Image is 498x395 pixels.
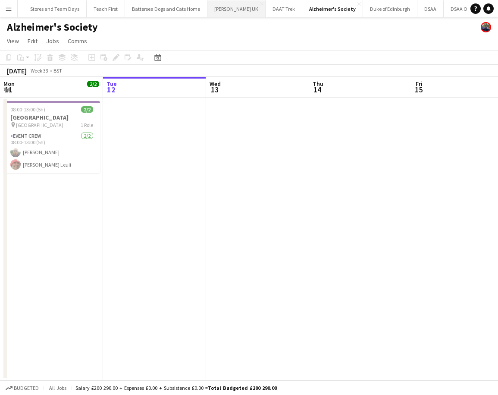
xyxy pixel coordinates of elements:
span: 14 [311,85,323,95]
button: Teach First [87,0,125,17]
span: 15 [414,85,423,95]
button: DAAT Trek [266,0,302,17]
app-job-card: 08:00-13:00 (5h)2/2[GEOGRAPHIC_DATA] [GEOGRAPHIC_DATA]1 RoleEvent Crew2/208:00-13:00 (5h)[PERSON_... [3,101,100,173]
span: Tue [106,80,117,88]
span: Thu [313,80,323,88]
div: BST [53,67,62,74]
span: 08:00-13:00 (5h) [10,106,45,113]
button: [PERSON_NAME] UK [207,0,266,17]
span: Wed [210,80,221,88]
span: All jobs [47,385,68,391]
span: Mon [3,80,15,88]
a: View [3,35,22,47]
a: Jobs [43,35,63,47]
span: 13 [208,85,221,95]
a: Edit [24,35,41,47]
span: 2/2 [87,81,99,87]
span: 12 [105,85,117,95]
button: DSAA OCR [444,0,480,17]
a: Comms [64,35,91,47]
div: 1 Job [88,88,99,95]
h3: [GEOGRAPHIC_DATA] [3,114,100,121]
span: Jobs [46,37,59,45]
button: Alzheimer's Society [302,0,363,17]
span: Fri [416,80,423,88]
span: Budgeted [14,385,39,391]
button: DSAA [417,0,444,17]
app-user-avatar: Felicity Taylor-Armstrong [481,22,491,32]
span: Comms [68,37,87,45]
button: Battersea Dogs and Cats Home [125,0,207,17]
span: Edit [28,37,38,45]
span: Total Budgeted £200 290.00 [208,385,277,391]
span: [GEOGRAPHIC_DATA] [16,122,63,128]
div: [DATE] [7,66,27,75]
button: Budgeted [4,383,40,393]
button: Duke of Edinburgh [363,0,417,17]
app-card-role: Event Crew2/208:00-13:00 (5h)[PERSON_NAME][PERSON_NAME] Leuii [3,131,100,173]
span: 2/2 [81,106,93,113]
span: 1 Role [81,122,93,128]
div: Salary £200 290.00 + Expenses £0.00 + Subsistence £0.00 = [75,385,277,391]
span: View [7,37,19,45]
button: Stores and Team Days [23,0,87,17]
span: 11 [2,85,15,95]
span: Week 33 [28,67,50,74]
h1: Alzheimer's Society [7,21,98,34]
